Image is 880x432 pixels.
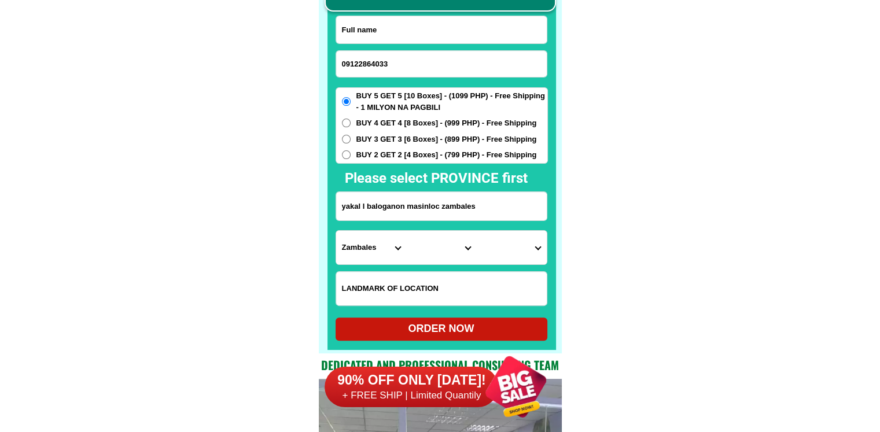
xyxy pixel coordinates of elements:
h2: Please select PROVINCE first [345,168,653,189]
select: Select district [406,231,476,264]
span: BUY 3 GET 3 [6 Boxes] - (899 PHP) - Free Shipping [356,134,537,145]
input: Input LANDMARKOFLOCATION [336,272,547,305]
input: BUY 5 GET 5 [10 Boxes] - (1099 PHP) - Free Shipping - 1 MILYON NA PAGBILI [342,97,351,106]
select: Select commune [476,231,546,264]
input: Input full_name [336,16,547,43]
input: BUY 2 GET 2 [4 Boxes] - (799 PHP) - Free Shipping [342,150,351,159]
input: BUY 4 GET 4 [8 Boxes] - (999 PHP) - Free Shipping [342,119,351,127]
select: Select province [336,231,406,264]
span: BUY 4 GET 4 [8 Boxes] - (999 PHP) - Free Shipping [356,117,537,129]
input: BUY 3 GET 3 [6 Boxes] - (899 PHP) - Free Shipping [342,135,351,143]
input: Input phone_number [336,51,547,77]
h2: Dedicated and professional consulting team [319,356,562,374]
h6: 90% OFF ONLY [DATE]! [325,372,498,389]
span: BUY 2 GET 2 [4 Boxes] - (799 PHP) - Free Shipping [356,149,537,161]
h6: + FREE SHIP | Limited Quantily [325,389,498,402]
span: BUY 5 GET 5 [10 Boxes] - (1099 PHP) - Free Shipping - 1 MILYON NA PAGBILI [356,90,547,113]
div: ORDER NOW [336,321,547,337]
input: Input address [336,192,547,220]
